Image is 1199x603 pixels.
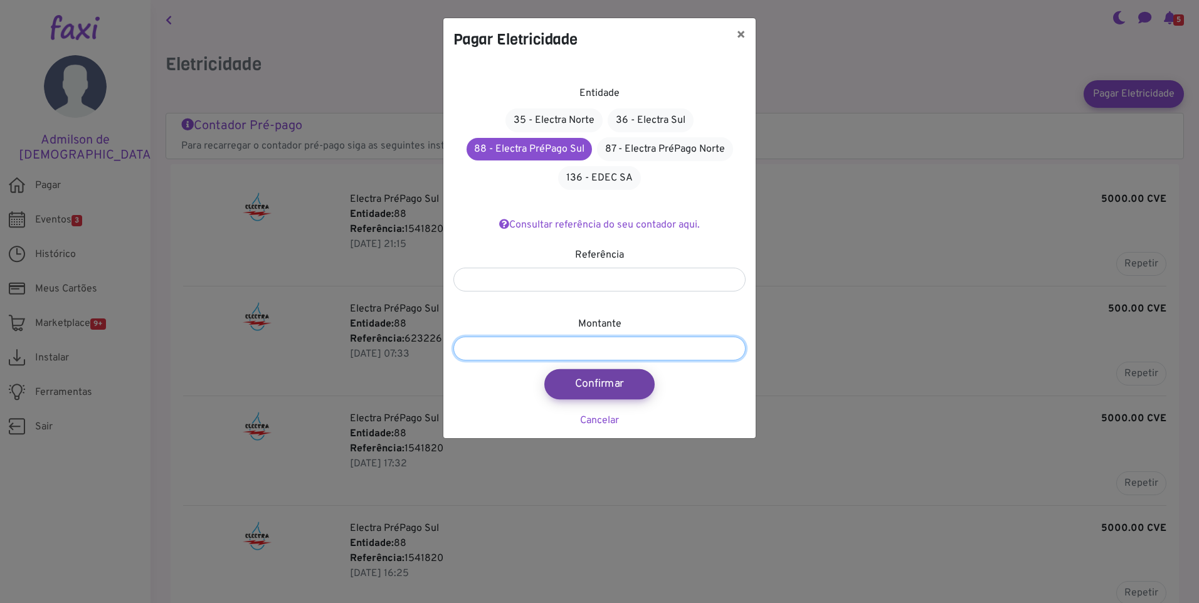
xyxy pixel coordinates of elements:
label: Referência [575,248,624,263]
a: 87 - Electra PréPago Norte [597,137,733,161]
a: 136 - EDEC SA [558,166,641,190]
a: Cancelar [580,414,619,427]
label: Entidade [579,86,620,101]
button: Confirmar [544,369,655,399]
a: 36 - Electra Sul [608,108,694,132]
button: × [726,18,756,53]
a: 88 - Electra PréPago Sul [467,138,592,160]
h4: Pagar Eletricidade [453,28,578,51]
label: Montante [578,317,621,332]
a: Consultar referência do seu contador aqui. [499,219,700,231]
a: 35 - Electra Norte [505,108,603,132]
